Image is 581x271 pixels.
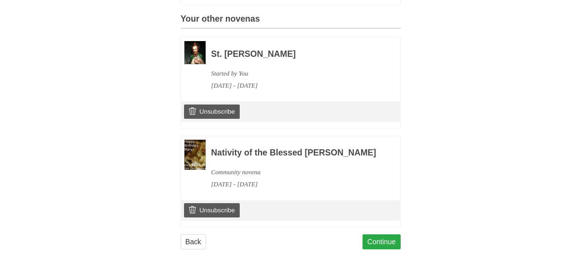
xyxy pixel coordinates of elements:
div: [DATE] - [DATE] [211,178,380,190]
div: Started by You [211,67,380,80]
h3: Nativity of the Blessed [PERSON_NAME] [211,148,380,158]
a: Unsubscribe [184,203,239,217]
h3: St. [PERSON_NAME] [211,50,380,59]
a: Unsubscribe [184,105,239,118]
div: [DATE] - [DATE] [211,80,380,92]
h3: Your other novenas [181,14,401,29]
a: Back [181,234,206,249]
img: Novena image [184,41,206,64]
div: Community novena [211,166,380,178]
a: Continue [363,234,401,249]
img: Novena image [184,140,206,170]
